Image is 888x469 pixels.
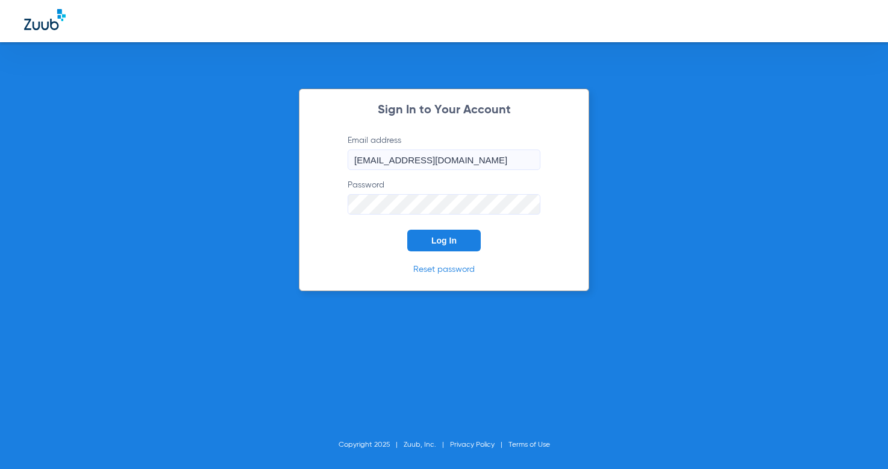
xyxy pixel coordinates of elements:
[339,439,404,451] li: Copyright 2025
[828,411,888,469] iframe: Chat Widget
[348,150,540,170] input: Email address
[330,104,558,116] h2: Sign In to Your Account
[431,236,457,245] span: Log In
[407,230,481,251] button: Log In
[450,441,495,449] a: Privacy Policy
[508,441,550,449] a: Terms of Use
[413,265,475,274] a: Reset password
[348,179,540,215] label: Password
[404,439,450,451] li: Zuub, Inc.
[348,134,540,170] label: Email address
[348,194,540,215] input: Password
[24,9,66,30] img: Zuub Logo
